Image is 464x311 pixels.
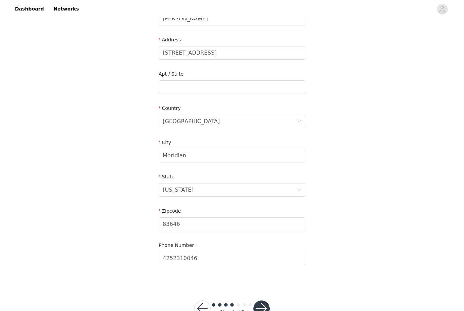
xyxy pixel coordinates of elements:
[159,140,171,145] label: City
[297,188,301,193] i: icon: down
[159,71,183,77] label: Apt / Suite
[49,1,83,17] a: Networks
[297,119,301,124] i: icon: down
[163,115,220,128] div: United States
[159,37,181,42] label: Address
[163,183,194,196] div: Idaho
[159,174,175,179] label: State
[159,105,181,111] label: Country
[159,208,181,214] label: Zipcode
[159,242,194,248] label: Phone Number
[11,1,48,17] a: Dashboard
[439,4,445,15] div: avatar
